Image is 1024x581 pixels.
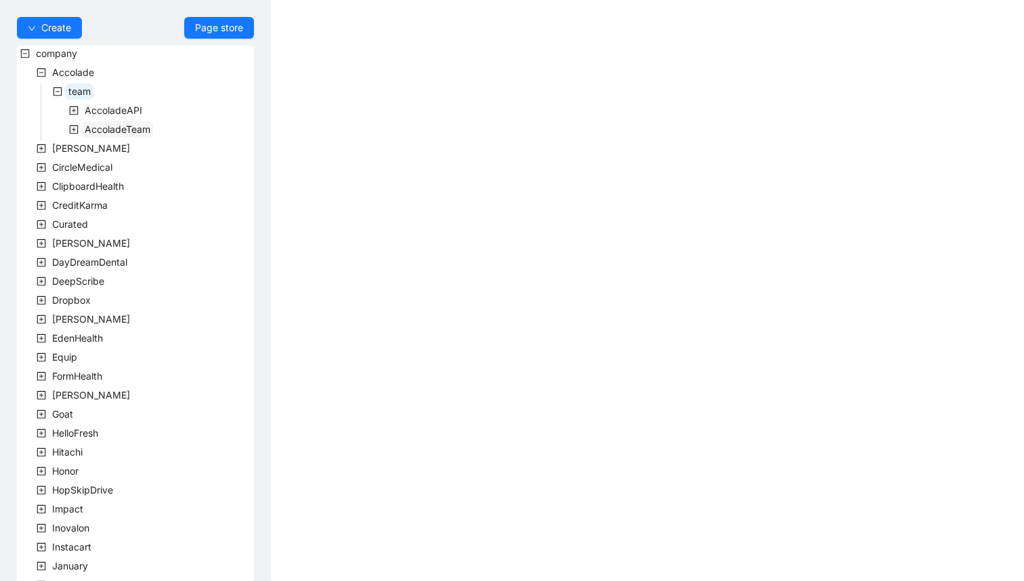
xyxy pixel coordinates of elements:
span: CreditKarma [52,199,108,211]
span: AccoladeAPI [82,102,145,119]
span: DeepScribe [52,275,104,287]
span: plus-square [37,409,46,419]
span: plus-square [37,523,46,533]
span: Equip [49,349,80,365]
span: plus-square [37,182,46,191]
span: Impact [49,501,86,517]
span: Garner [49,387,133,403]
span: Curated [49,216,91,233]
span: plus-square [37,239,46,248]
span: CircleMedical [49,159,115,176]
a: Page store [184,17,254,39]
span: ClipboardHealth [52,180,124,192]
span: Dropbox [49,292,93,308]
span: EdenHealth [52,332,103,344]
span: Hitachi [49,444,85,460]
span: minus-square [53,87,62,96]
span: EdenHealth [49,330,106,346]
span: team [66,83,93,100]
span: Inovalon [49,520,92,536]
span: plus-square [37,372,46,381]
span: company [33,45,80,62]
span: minus-square [20,49,30,58]
span: FormHealth [49,368,105,384]
span: Accolade [52,66,94,78]
span: Darby [49,235,133,252]
span: Honor [49,463,81,479]
span: plus-square [37,447,46,457]
span: down [28,24,36,33]
span: plus-square [37,220,46,229]
span: plus-square [37,466,46,476]
span: January [49,558,91,574]
span: [PERSON_NAME] [52,142,130,154]
span: HelloFresh [49,425,101,441]
span: plus-square [37,542,46,552]
span: plus-square [37,296,46,305]
span: AccoladeTeam [82,121,153,138]
span: ClipboardHealth [49,178,127,195]
span: Curated [52,218,88,230]
span: [PERSON_NAME] [52,237,130,249]
span: plus-square [37,390,46,400]
span: minus-square [37,68,46,77]
span: AccoladeTeam [85,123,150,135]
span: plus-square [37,258,46,267]
span: plus-square [69,106,79,115]
span: Goat [52,408,73,420]
span: Create [41,20,71,35]
span: DayDreamDental [49,254,130,271]
span: AccoladeAPI [85,104,142,116]
span: Dropbox [52,294,91,306]
span: plus-square [37,561,46,571]
span: Impact [52,503,83,515]
span: company [36,47,77,59]
span: plus-square [69,125,79,134]
span: Earnest [49,311,133,327]
span: Honor [52,465,79,477]
span: Alma [49,140,133,157]
span: plus-square [37,428,46,438]
span: plus-square [37,334,46,343]
span: HopSkipDrive [49,482,116,498]
span: [PERSON_NAME] [52,313,130,325]
span: plus-square [37,353,46,362]
span: plus-square [37,485,46,495]
span: DayDreamDental [52,256,127,268]
span: HopSkipDrive [52,484,113,496]
span: team [68,85,91,97]
span: [PERSON_NAME] [52,389,130,401]
span: Instacart [49,539,94,555]
span: Instacart [52,541,91,553]
span: CircleMedical [52,161,112,173]
span: Hitachi [52,446,83,458]
span: Page store [195,20,243,35]
button: downCreate [17,17,82,39]
span: Goat [49,406,76,422]
span: plus-square [37,144,46,153]
span: HelloFresh [52,427,98,439]
span: FormHealth [52,370,102,382]
span: Inovalon [52,522,89,534]
span: DeepScribe [49,273,107,289]
span: plus-square [37,315,46,324]
span: January [52,560,88,572]
span: plus-square [37,277,46,286]
span: plus-square [37,201,46,210]
span: plus-square [37,163,46,172]
span: Accolade [49,64,97,81]
span: Equip [52,351,77,363]
span: CreditKarma [49,197,110,214]
span: plus-square [37,504,46,514]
